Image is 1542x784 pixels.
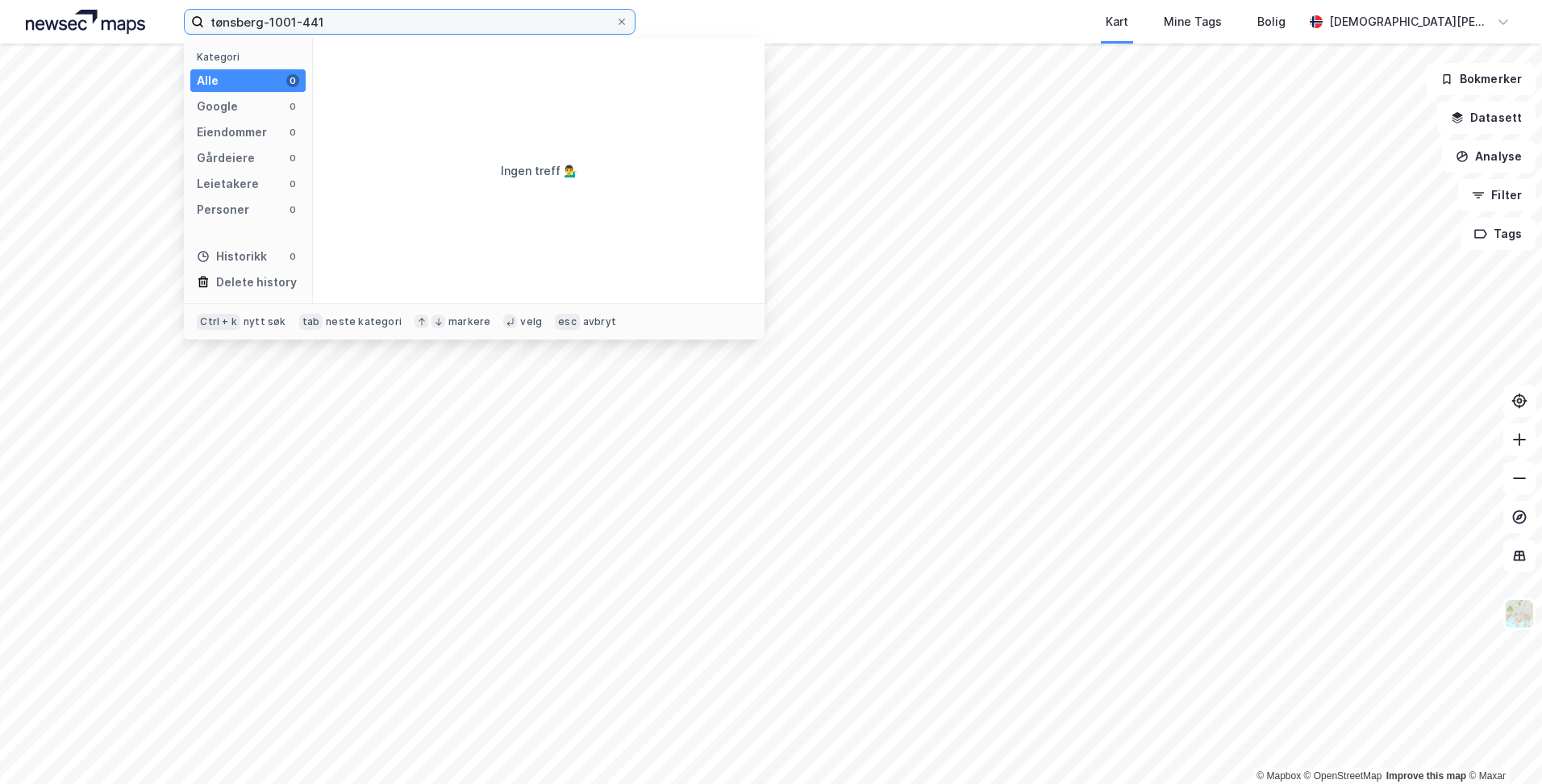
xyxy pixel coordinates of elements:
[1458,179,1536,211] button: Filter
[1504,598,1535,629] img: Z
[26,10,145,34] img: logo.a4113a55bc3d86da70a041830d287a7e.svg
[197,200,249,219] div: Personer
[197,71,219,90] div: Alle
[1437,102,1536,134] button: Datasett
[286,100,299,113] div: 0
[1461,218,1536,250] button: Tags
[1427,63,1536,95] button: Bokmerker
[286,152,299,165] div: 0
[197,148,255,168] div: Gårdeiere
[501,161,577,181] div: Ingen treff 💁‍♂️
[286,126,299,139] div: 0
[1329,12,1490,31] div: [DEMOGRAPHIC_DATA][PERSON_NAME]
[1164,12,1222,31] div: Mine Tags
[286,250,299,263] div: 0
[286,177,299,190] div: 0
[197,174,259,194] div: Leietakere
[1442,140,1536,173] button: Analyse
[1386,770,1466,782] a: Improve this map
[583,315,616,328] div: avbryt
[244,315,286,328] div: nytt søk
[555,314,580,330] div: esc
[1257,12,1286,31] div: Bolig
[286,203,299,216] div: 0
[1461,707,1542,784] iframe: Chat Widget
[197,123,267,142] div: Eiendommer
[1106,12,1128,31] div: Kart
[299,314,323,330] div: tab
[448,315,490,328] div: markere
[1461,707,1542,784] div: Kontrollprogram for chat
[197,314,240,330] div: Ctrl + k
[204,10,615,34] input: Søk på adresse, matrikkel, gårdeiere, leietakere eller personer
[286,74,299,87] div: 0
[197,97,238,116] div: Google
[520,315,542,328] div: velg
[1304,770,1382,782] a: OpenStreetMap
[1257,770,1301,782] a: Mapbox
[197,51,306,63] div: Kategori
[326,315,402,328] div: neste kategori
[216,273,297,292] div: Delete history
[197,247,267,266] div: Historikk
